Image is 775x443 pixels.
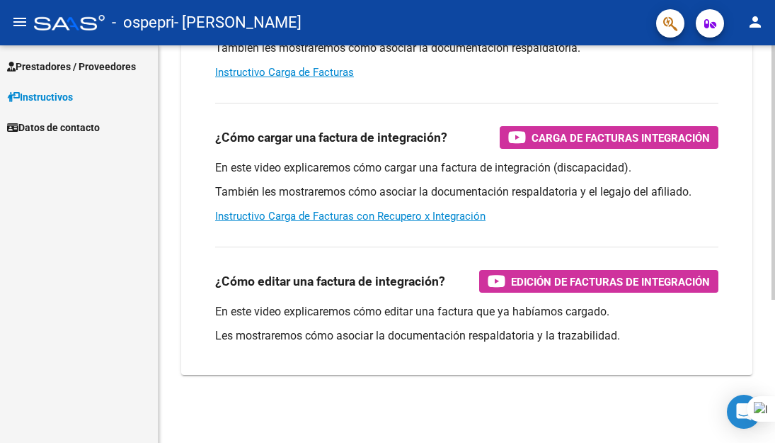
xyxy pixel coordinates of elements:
[215,66,354,79] a: Instructivo Carga de Facturas
[500,126,718,149] button: Carga de Facturas Integración
[215,128,447,147] h3: ¿Cómo cargar una factura de integración?
[727,395,761,429] div: Open Intercom Messenger
[7,89,73,105] span: Instructivos
[511,273,710,291] span: Edición de Facturas de integración
[215,271,445,291] h3: ¿Cómo editar una factura de integración?
[215,160,718,176] p: En este video explicaremos cómo cargar una factura de integración (discapacidad).
[747,13,764,30] mat-icon: person
[479,270,718,293] button: Edición de Facturas de integración
[112,7,174,38] span: - ospepri
[215,40,718,56] p: También les mostraremos cómo asociar la documentación respaldatoria.
[215,328,718,344] p: Les mostraremos cómo asociar la documentación respaldatoria y la trazabilidad.
[215,304,718,320] p: En este video explicaremos cómo editar una factura que ya habíamos cargado.
[11,13,28,30] mat-icon: menu
[174,7,302,38] span: - [PERSON_NAME]
[532,129,710,147] span: Carga de Facturas Integración
[215,210,486,223] a: Instructivo Carga de Facturas con Recupero x Integración
[7,59,136,74] span: Prestadores / Proveedores
[7,120,100,135] span: Datos de contacto
[215,184,718,200] p: También les mostraremos cómo asociar la documentación respaldatoria y el legajo del afiliado.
